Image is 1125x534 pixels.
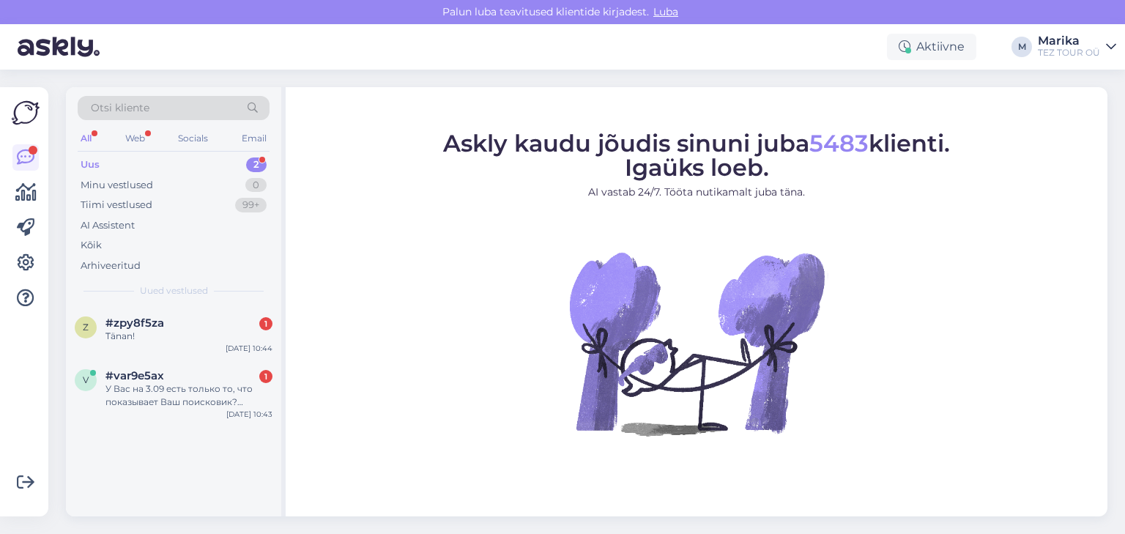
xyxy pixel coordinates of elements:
[105,316,164,330] span: #zpy8f5za
[83,322,89,333] span: z
[81,198,152,212] div: Tiimi vestlused
[81,259,141,273] div: Arhiveeritud
[259,317,272,330] div: 1
[105,330,272,343] div: Tänan!
[809,128,869,157] span: 5483
[565,211,828,475] img: No Chat active
[443,184,950,199] p: AI vastab 24/7. Tööta nutikamalt juba täna.
[1011,37,1032,57] div: M
[235,198,267,212] div: 99+
[12,99,40,127] img: Askly Logo
[81,238,102,253] div: Kõik
[226,409,272,420] div: [DATE] 10:43
[259,370,272,383] div: 1
[246,157,267,172] div: 2
[122,129,148,148] div: Web
[1038,47,1100,59] div: TEZ TOUR OÜ
[443,128,950,181] span: Askly kaudu jõudis sinuni juba klienti. Igaüks loeb.
[105,369,164,382] span: #var9e5ax
[887,34,976,60] div: Aktiivne
[649,5,683,18] span: Luba
[245,178,267,193] div: 0
[1038,35,1116,59] a: MarikaTEZ TOUR OÜ
[81,157,100,172] div: Uus
[81,178,153,193] div: Minu vestlused
[91,100,149,116] span: Otsi kliente
[140,284,208,297] span: Uued vestlused
[175,129,211,148] div: Socials
[1038,35,1100,47] div: Marika
[226,343,272,354] div: [DATE] 10:44
[239,129,270,148] div: Email
[78,129,94,148] div: All
[105,382,272,409] div: У Вас на 3.09 есть только то, что показывает Ваш поисковик? Интересует Турция. Рейтинг повыше, хо...
[81,218,135,233] div: AI Assistent
[83,374,89,385] span: v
